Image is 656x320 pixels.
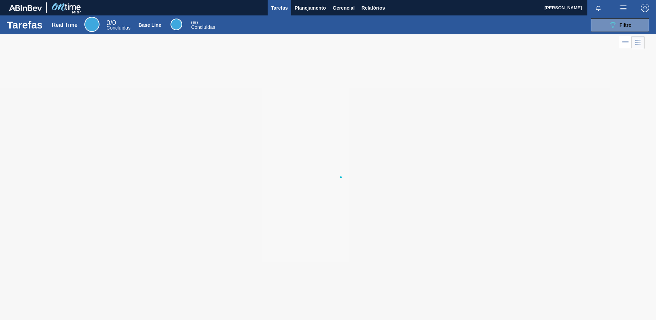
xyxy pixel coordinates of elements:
span: Concluídas [191,24,215,30]
img: Logout [641,4,649,12]
span: Planejamento [295,4,326,12]
div: Base Line [171,19,182,30]
img: TNhmsLtSVTkK8tSr43FrP2fwEKptu5GPRR3wAAAABJRU5ErkJggg== [9,5,42,11]
div: Base Line [139,22,161,28]
div: Real Time [84,17,99,32]
h1: Tarefas [7,21,43,29]
button: Filtro [591,18,649,32]
span: Filtro [620,22,632,28]
span: Relatórios [362,4,385,12]
div: Real Time [106,20,130,30]
span: 0 [191,20,194,25]
div: Base Line [191,21,215,30]
div: Real Time [52,22,78,28]
span: Gerencial [333,4,355,12]
span: / 0 [191,20,198,25]
span: 0 [106,19,110,26]
span: / 0 [106,19,116,26]
span: Concluídas [106,25,130,31]
img: userActions [619,4,627,12]
button: Notificações [587,3,609,13]
span: Tarefas [271,4,288,12]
